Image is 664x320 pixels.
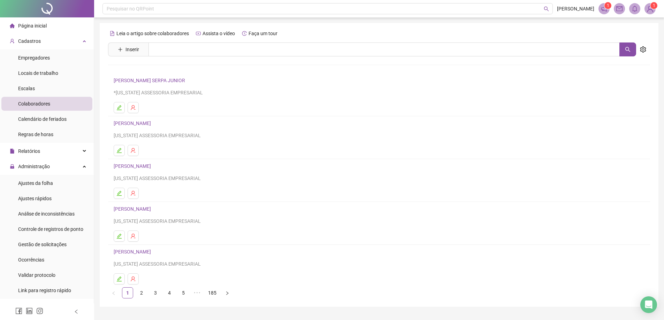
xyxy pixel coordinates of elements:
span: user-delete [130,276,136,282]
span: Colaboradores [18,101,50,107]
span: edit [116,105,122,110]
li: 185 [206,287,219,298]
span: Gestão de solicitações [18,242,67,247]
span: Ajustes da folha [18,180,53,186]
span: edit [116,233,122,239]
button: left [108,287,119,298]
div: Open Intercom Messenger [640,296,657,313]
a: [PERSON_NAME] SERPA JUNIOR [114,78,187,83]
span: linkedin [26,307,33,314]
span: Controle de registros de ponto [18,226,83,232]
div: [US_STATE] ASSESSORIA EMPRESARIAL [114,174,644,182]
span: right [225,291,229,295]
span: user-delete [130,233,136,239]
div: [US_STATE] ASSESSORIA EMPRESARIAL [114,132,644,139]
span: user-delete [130,148,136,153]
span: Escalas [18,86,35,91]
span: file [10,149,15,154]
span: user-delete [130,190,136,196]
span: 1 [607,3,609,8]
span: Administração [18,164,50,169]
span: Faça um tour [249,31,277,36]
sup: 1 [604,2,611,9]
span: lock [10,164,15,169]
div: [US_STATE] ASSESSORIA EMPRESARIAL [114,217,644,225]
span: left [74,309,79,314]
span: Validar protocolo [18,272,55,278]
img: 91023 [645,3,655,14]
span: setting [640,46,646,53]
li: 2 [136,287,147,298]
a: 4 [164,288,175,298]
span: history [242,31,247,36]
span: Ajustes rápidos [18,196,52,201]
span: Regras de horas [18,132,53,137]
span: file-text [110,31,115,36]
span: Inserir [125,46,139,53]
a: 1 [122,288,133,298]
span: home [10,23,15,28]
a: [PERSON_NAME] [114,163,153,169]
span: left [112,291,116,295]
sup: Atualize o seu contato no menu Meus Dados [650,2,657,9]
span: Assista o vídeo [203,31,235,36]
li: 5 próximas páginas [192,287,203,298]
li: 4 [164,287,175,298]
span: Relatórios [18,148,40,154]
a: [PERSON_NAME] [114,249,153,255]
li: 3 [150,287,161,298]
span: [PERSON_NAME] [557,5,594,13]
a: 185 [206,288,219,298]
span: Empregadores [18,55,50,61]
a: [PERSON_NAME] [114,120,153,126]
span: Calendário de feriados [18,116,67,122]
span: notification [601,6,607,12]
span: instagram [36,307,43,314]
span: edit [116,148,122,153]
span: plus [118,47,123,52]
span: Link para registro rápido [18,288,71,293]
span: youtube [196,31,201,36]
span: Análise de inconsistências [18,211,75,217]
span: Página inicial [18,23,47,29]
a: 2 [136,288,147,298]
a: 5 [178,288,189,298]
a: [PERSON_NAME] [114,206,153,212]
span: user-add [10,39,15,44]
span: Cadastros [18,38,41,44]
span: search [625,47,631,52]
span: Leia o artigo sobre colaboradores [116,31,189,36]
button: Inserir [112,44,145,55]
span: facebook [15,307,22,314]
button: right [222,287,233,298]
span: ••• [192,287,203,298]
span: mail [616,6,623,12]
div: [US_STATE] ASSESSORIA EMPRESARIAL [114,260,644,268]
span: edit [116,190,122,196]
div: *[US_STATE] ASSESSORIA EMPRESARIAL [114,89,644,96]
li: 5 [178,287,189,298]
a: 3 [150,288,161,298]
span: 1 [653,3,655,8]
li: Próxima página [222,287,233,298]
li: 1 [122,287,133,298]
span: Ocorrências [18,257,44,263]
span: Locais de trabalho [18,70,58,76]
span: bell [632,6,638,12]
li: Página anterior [108,287,119,298]
span: user-delete [130,105,136,110]
span: edit [116,276,122,282]
span: search [544,6,549,11]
